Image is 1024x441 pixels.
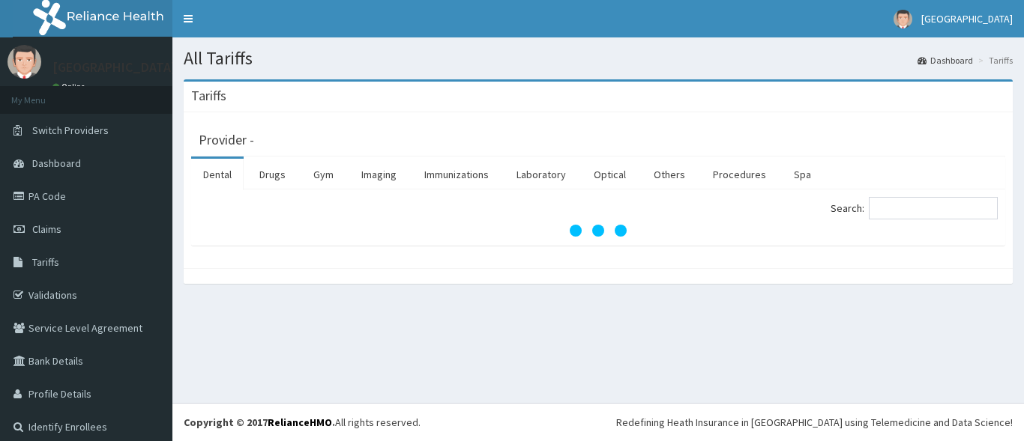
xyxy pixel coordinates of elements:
[975,54,1013,67] li: Tariffs
[7,45,41,79] img: User Image
[349,159,409,190] a: Imaging
[52,61,176,74] p: [GEOGRAPHIC_DATA]
[782,159,823,190] a: Spa
[172,403,1024,441] footer: All rights reserved.
[52,82,88,92] a: Online
[831,197,998,219] label: Search:
[921,12,1013,25] span: [GEOGRAPHIC_DATA]
[412,159,501,190] a: Immunizations
[268,416,332,429] a: RelianceHMO
[184,416,335,429] strong: Copyright © 2017 .
[191,159,244,190] a: Dental
[568,201,628,261] svg: audio-loading
[505,159,578,190] a: Laboratory
[32,124,109,137] span: Switch Providers
[918,54,973,67] a: Dashboard
[32,222,61,236] span: Claims
[582,159,638,190] a: Optical
[869,197,998,219] input: Search:
[701,159,778,190] a: Procedures
[191,89,226,103] h3: Tariffs
[199,133,254,147] h3: Provider -
[894,10,912,28] img: User Image
[301,159,346,190] a: Gym
[642,159,697,190] a: Others
[247,159,298,190] a: Drugs
[616,415,1013,430] div: Redefining Heath Insurance in [GEOGRAPHIC_DATA] using Telemedicine and Data Science!
[32,255,59,269] span: Tariffs
[184,49,1013,68] h1: All Tariffs
[32,156,81,170] span: Dashboard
